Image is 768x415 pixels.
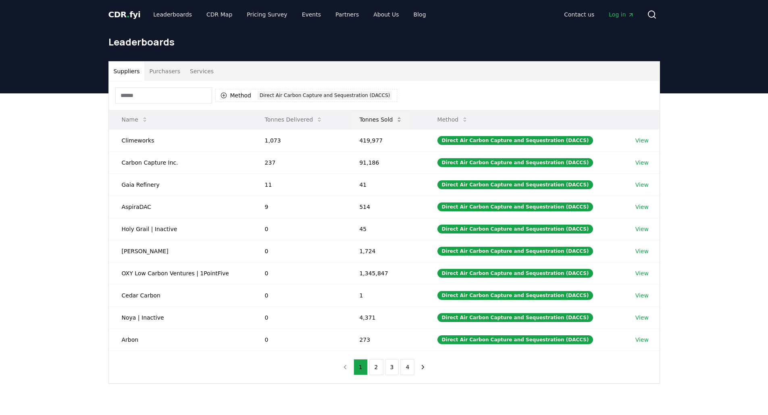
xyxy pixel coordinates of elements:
[558,7,601,22] a: Contact us
[602,7,640,22] a: Log in
[109,218,252,240] td: Holy Grail | Inactive
[109,62,145,81] button: Suppliers
[108,10,141,19] span: CDR fyi
[635,336,649,344] a: View
[346,218,424,240] td: 45
[109,240,252,262] td: [PERSON_NAME]
[346,306,424,328] td: 4,371
[200,7,239,22] a: CDR Map
[437,291,593,300] div: Direct Air Carbon Capture and Sequestration (DACCS)
[115,111,154,128] button: Name
[609,10,634,19] span: Log in
[252,262,347,284] td: 0
[109,284,252,306] td: Cedar Carbon
[635,247,649,255] a: View
[109,306,252,328] td: Noya | Inactive
[252,129,347,151] td: 1,073
[346,328,424,351] td: 273
[346,284,424,306] td: 1
[354,359,368,375] button: 1
[437,335,593,344] div: Direct Air Carbon Capture and Sequestration (DACCS)
[635,291,649,299] a: View
[252,173,347,196] td: 11
[437,313,593,322] div: Direct Air Carbon Capture and Sequestration (DACCS)
[437,180,593,189] div: Direct Air Carbon Capture and Sequestration (DACCS)
[400,359,414,375] button: 4
[635,203,649,211] a: View
[635,136,649,145] a: View
[240,7,293,22] a: Pricing Survey
[635,159,649,167] a: View
[346,196,424,218] td: 514
[296,7,327,22] a: Events
[252,306,347,328] td: 0
[437,225,593,233] div: Direct Air Carbon Capture and Sequestration (DACCS)
[108,35,660,48] h1: Leaderboards
[109,262,252,284] td: OXY Low Carbon Ventures | 1PointFive
[329,7,365,22] a: Partners
[252,240,347,262] td: 0
[252,218,347,240] td: 0
[407,7,433,22] a: Blog
[147,7,432,22] nav: Main
[252,151,347,173] td: 237
[369,359,383,375] button: 2
[147,7,198,22] a: Leaderboards
[437,247,593,256] div: Direct Air Carbon Capture and Sequestration (DACCS)
[346,173,424,196] td: 41
[558,7,640,22] nav: Main
[437,202,593,211] div: Direct Air Carbon Capture and Sequestration (DACCS)
[258,91,392,100] div: Direct Air Carbon Capture and Sequestration (DACCS)
[437,136,593,145] div: Direct Air Carbon Capture and Sequestration (DACCS)
[635,314,649,322] a: View
[635,269,649,277] a: View
[185,62,219,81] button: Services
[437,158,593,167] div: Direct Air Carbon Capture and Sequestration (DACCS)
[144,62,185,81] button: Purchasers
[109,196,252,218] td: AspiraDAC
[252,284,347,306] td: 0
[109,328,252,351] td: Arbon
[252,196,347,218] td: 9
[431,111,475,128] button: Method
[108,9,141,20] a: CDR.fyi
[437,269,593,278] div: Direct Air Carbon Capture and Sequestration (DACCS)
[416,359,430,375] button: next page
[252,328,347,351] td: 0
[258,111,329,128] button: Tonnes Delivered
[109,129,252,151] td: Climeworks
[346,151,424,173] td: 91,186
[635,181,649,189] a: View
[346,262,424,284] td: 1,345,847
[385,359,399,375] button: 3
[367,7,405,22] a: About Us
[635,225,649,233] a: View
[346,129,424,151] td: 419,977
[215,89,398,102] button: MethodDirect Air Carbon Capture and Sequestration (DACCS)
[353,111,409,128] button: Tonnes Sold
[346,240,424,262] td: 1,724
[109,151,252,173] td: Carbon Capture Inc.
[109,173,252,196] td: Gaia Refinery
[127,10,129,19] span: .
